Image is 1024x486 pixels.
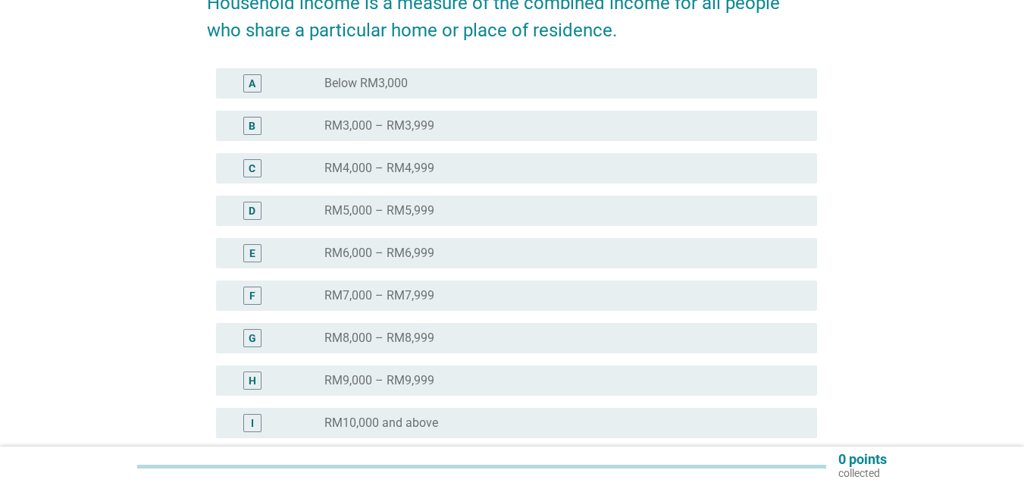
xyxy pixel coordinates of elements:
[249,203,255,219] div: D
[249,161,255,177] div: C
[324,415,438,431] label: RM10,000 and above
[324,76,408,91] label: Below RM3,000
[838,453,887,466] p: 0 points
[249,76,255,92] div: A
[838,466,887,480] p: collected
[249,118,255,134] div: B
[324,203,434,218] label: RM5,000 – RM5,999
[249,288,255,304] div: F
[251,415,254,431] div: I
[324,161,434,176] label: RM4,000 – RM4,999
[249,331,256,346] div: G
[249,373,256,389] div: H
[324,373,434,388] label: RM9,000 – RM9,999
[324,288,434,303] label: RM7,000 – RM7,999
[249,246,255,262] div: E
[324,118,434,133] label: RM3,000 – RM3,999
[324,246,434,261] label: RM6,000 – RM6,999
[324,331,434,346] label: RM8,000 – RM8,999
